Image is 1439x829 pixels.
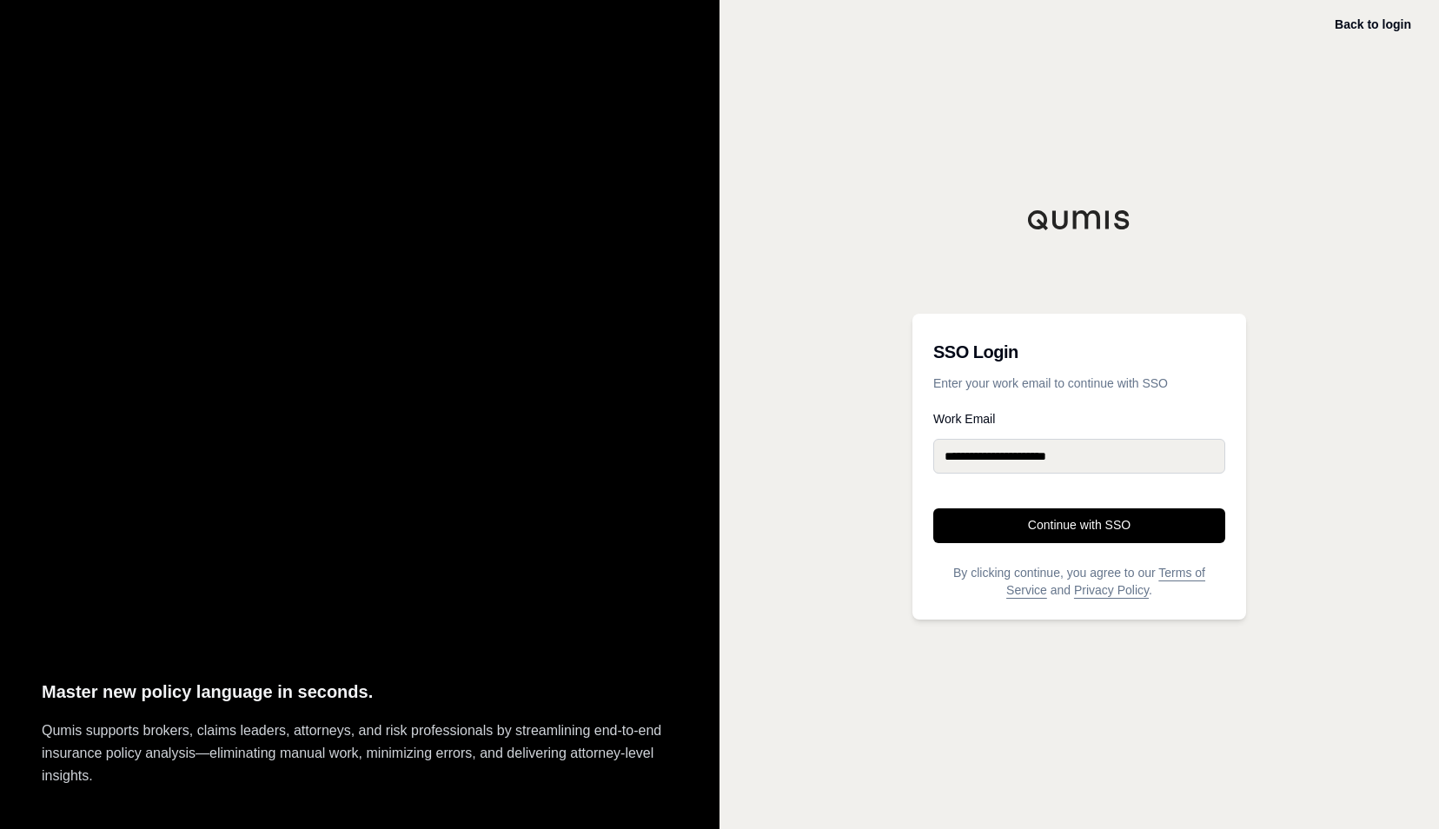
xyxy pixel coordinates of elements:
p: Master new policy language in seconds. [42,678,678,706]
a: Back to login [1335,17,1411,31]
img: Qumis [1027,209,1131,230]
p: By clicking continue, you agree to our and . [933,564,1225,599]
p: Qumis supports brokers, claims leaders, attorneys, and risk professionals by streamlining end-to-... [42,720,678,787]
p: Enter your work email to continue with SSO [933,375,1225,392]
button: Continue with SSO [933,508,1225,543]
h3: SSO Login [933,335,1225,369]
a: Privacy Policy [1074,583,1149,597]
label: Work Email [933,413,1225,425]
